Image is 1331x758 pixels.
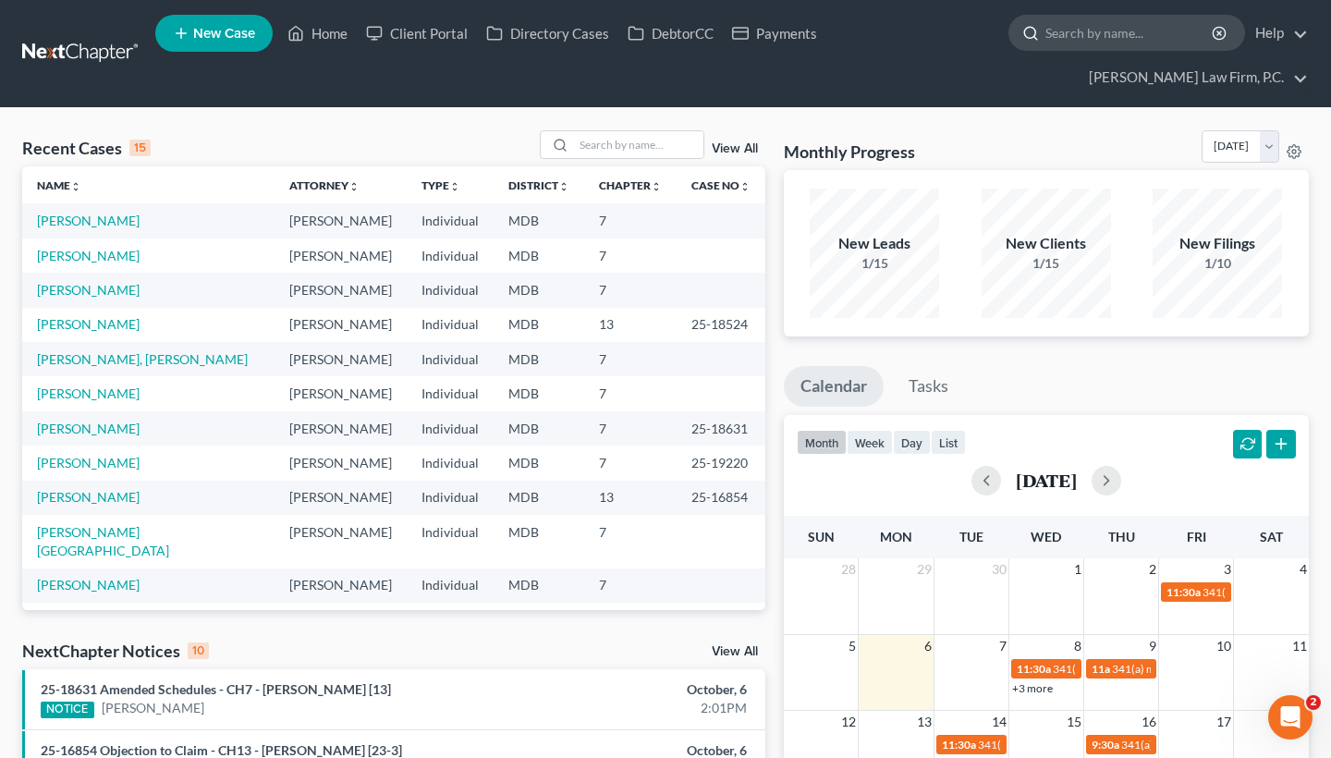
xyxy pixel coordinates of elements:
[584,308,677,342] td: 13
[275,446,407,480] td: [PERSON_NAME]
[839,711,858,733] span: 12
[1080,61,1308,94] a: [PERSON_NAME] Law Firm, P.C.
[997,635,1008,657] span: 7
[892,366,965,407] a: Tasks
[494,446,584,480] td: MDB
[494,238,584,273] td: MDB
[275,308,407,342] td: [PERSON_NAME]
[1298,558,1309,581] span: 4
[1092,738,1119,752] span: 9:30a
[37,455,140,471] a: [PERSON_NAME]
[915,711,934,733] span: 13
[574,131,703,158] input: Search by name...
[942,738,976,752] span: 11:30a
[1153,254,1282,273] div: 1/10
[22,137,151,159] div: Recent Cases
[41,681,391,697] a: 25-18631 Amended Schedules - CH7 - [PERSON_NAME] [13]
[449,181,460,192] i: unfold_more
[275,603,407,637] td: [PERSON_NAME]
[494,376,584,410] td: MDB
[558,181,569,192] i: unfold_more
[584,273,677,307] td: 7
[584,515,677,568] td: 7
[1166,585,1201,599] span: 11:30a
[494,308,584,342] td: MDB
[1215,635,1233,657] span: 10
[407,308,494,342] td: Individual
[847,635,858,657] span: 5
[477,17,618,50] a: Directory Cases
[357,17,477,50] a: Client Portal
[37,248,140,263] a: [PERSON_NAME]
[37,282,140,298] a: [PERSON_NAME]
[41,742,402,758] a: 25-16854 Objection to Claim - CH13 - [PERSON_NAME] [23-3]
[407,238,494,273] td: Individual
[712,142,758,155] a: View All
[893,430,931,455] button: day
[978,738,1156,752] span: 341(a) meeting for [PERSON_NAME]
[37,213,140,228] a: [PERSON_NAME]
[931,430,966,455] button: list
[584,411,677,446] td: 7
[494,481,584,515] td: MDB
[407,203,494,238] td: Individual
[677,411,765,446] td: 25-18631
[275,238,407,273] td: [PERSON_NAME]
[982,233,1111,254] div: New Clients
[523,680,746,699] div: October, 6
[508,178,569,192] a: Districtunfold_more
[1108,529,1135,544] span: Thu
[1017,662,1051,676] span: 11:30a
[289,178,360,192] a: Attorneyunfold_more
[599,178,662,192] a: Chapterunfold_more
[275,203,407,238] td: [PERSON_NAME]
[1140,711,1158,733] span: 16
[102,699,204,717] a: [PERSON_NAME]
[651,181,662,192] i: unfold_more
[691,178,751,192] a: Case Nounfold_more
[275,515,407,568] td: [PERSON_NAME]
[22,640,209,662] div: NextChapter Notices
[584,568,677,603] td: 7
[784,141,915,163] h3: Monthly Progress
[677,446,765,480] td: 25-19220
[1306,695,1321,710] span: 2
[1065,711,1083,733] span: 15
[188,642,209,659] div: 10
[129,140,151,156] div: 15
[275,273,407,307] td: [PERSON_NAME]
[407,376,494,410] td: Individual
[584,203,677,238] td: 7
[677,481,765,515] td: 25-16854
[41,702,94,718] div: NOTICE
[982,254,1111,273] div: 1/15
[1092,662,1110,676] span: 11a
[584,446,677,480] td: 7
[677,308,765,342] td: 25-18524
[37,178,81,192] a: Nameunfold_more
[1045,16,1215,50] input: Search by name...
[37,351,248,367] a: [PERSON_NAME], [PERSON_NAME]
[37,577,140,593] a: [PERSON_NAME]
[990,711,1008,733] span: 14
[523,699,746,717] div: 2:01PM
[847,430,893,455] button: week
[1153,233,1282,254] div: New Filings
[990,558,1008,581] span: 30
[494,342,584,376] td: MDB
[275,376,407,410] td: [PERSON_NAME]
[278,17,357,50] a: Home
[584,238,677,273] td: 7
[1187,529,1206,544] span: Fri
[494,273,584,307] td: MDB
[723,17,826,50] a: Payments
[37,385,140,401] a: [PERSON_NAME]
[275,411,407,446] td: [PERSON_NAME]
[1072,635,1083,657] span: 8
[407,568,494,603] td: Individual
[1246,17,1308,50] a: Help
[739,181,751,192] i: unfold_more
[1012,681,1053,695] a: +3 more
[584,376,677,410] td: 7
[1290,635,1309,657] span: 11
